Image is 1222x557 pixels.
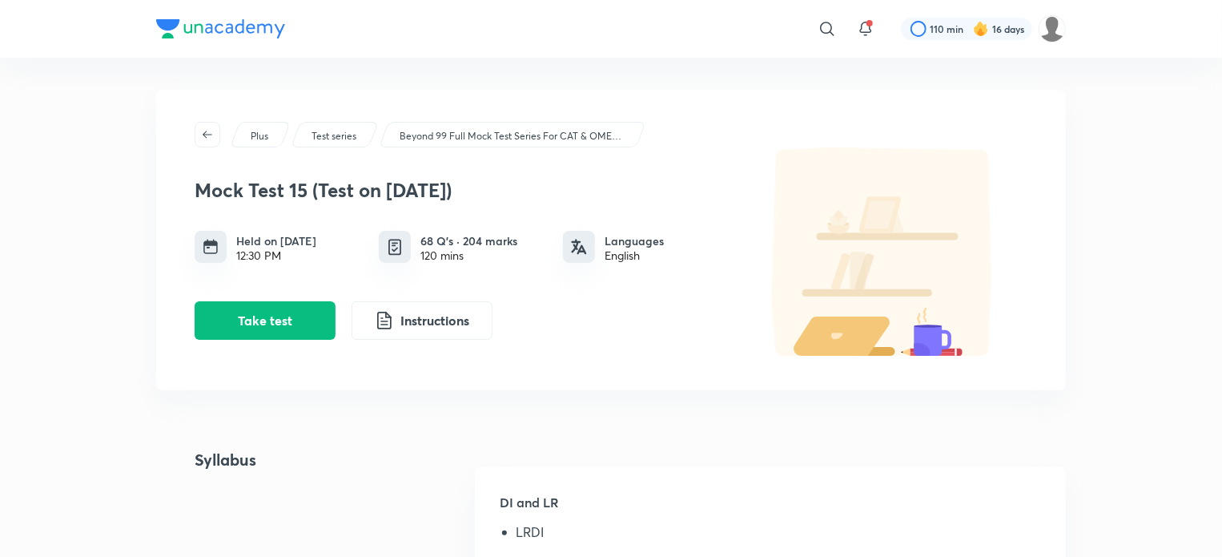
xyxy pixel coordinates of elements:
[605,232,664,249] h6: Languages
[420,249,517,262] div: 120 mins
[605,249,664,262] div: English
[309,129,360,143] a: Test series
[236,249,316,262] div: 12:30 PM
[973,21,989,37] img: streak
[400,129,624,143] p: Beyond 99 Full Mock Test Series For CAT & OMETs 2025
[375,311,394,330] img: instruction
[352,301,492,340] button: Instructions
[397,129,627,143] a: Beyond 99 Full Mock Test Series For CAT & OMETs 2025
[251,129,268,143] p: Plus
[500,493,1040,525] h5: DI and LR
[1039,15,1066,42] img: Aparna Dubey
[236,232,316,249] h6: Held on [DATE]
[312,129,356,143] p: Test series
[420,232,517,249] h6: 68 Q’s · 204 marks
[195,179,731,202] h3: Mock Test 15 (Test on [DATE])
[517,525,1040,546] li: LRDI
[739,147,1027,356] img: default
[248,129,271,143] a: Plus
[156,19,285,38] img: Company Logo
[195,301,336,340] button: Take test
[203,239,219,255] img: timing
[571,239,587,255] img: languages
[385,237,405,257] img: quiz info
